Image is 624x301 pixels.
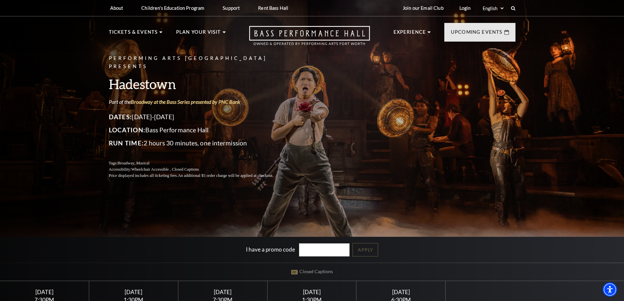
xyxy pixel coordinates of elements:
p: Experience [393,28,426,40]
span: Broadway, Musical [117,161,149,165]
span: Run Time: [109,139,144,147]
p: Upcoming Events [451,28,503,40]
p: Performing Arts [GEOGRAPHIC_DATA] Presents [109,54,289,71]
div: [DATE] [97,289,170,295]
p: Tags: [109,160,289,166]
div: [DATE] [275,289,348,295]
p: Rent Bass Hall [258,5,288,11]
div: [DATE] [186,289,259,295]
p: Bass Performance Hall [109,125,289,135]
div: [DATE] [8,289,81,295]
p: Accessibility: [109,166,289,173]
p: 2 hours 30 minutes, one intermission [109,138,289,148]
span: Location: [109,126,146,134]
p: Part of the [109,98,289,105]
p: Children's Education Program [141,5,204,11]
span: Dates: [109,113,132,121]
p: Price displayed includes all ticketing fees. [109,173,289,179]
p: [DATE]-[DATE] [109,112,289,122]
div: Accessibility Menu [603,282,617,297]
label: I have a promo code [246,246,295,253]
p: Plan Your Visit [176,28,221,40]
p: Support [223,5,240,11]
span: An additional $5 order charge will be applied at checkout. [178,173,273,178]
select: Select: [481,5,505,11]
p: Tickets & Events [109,28,158,40]
span: Wheelchair Accessible , Closed Captions [131,167,199,172]
p: About [110,5,123,11]
h3: Hadestown [109,76,289,92]
div: [DATE] [364,289,437,295]
a: Broadway at the Bass Series presented by PNC Bank [131,99,240,105]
